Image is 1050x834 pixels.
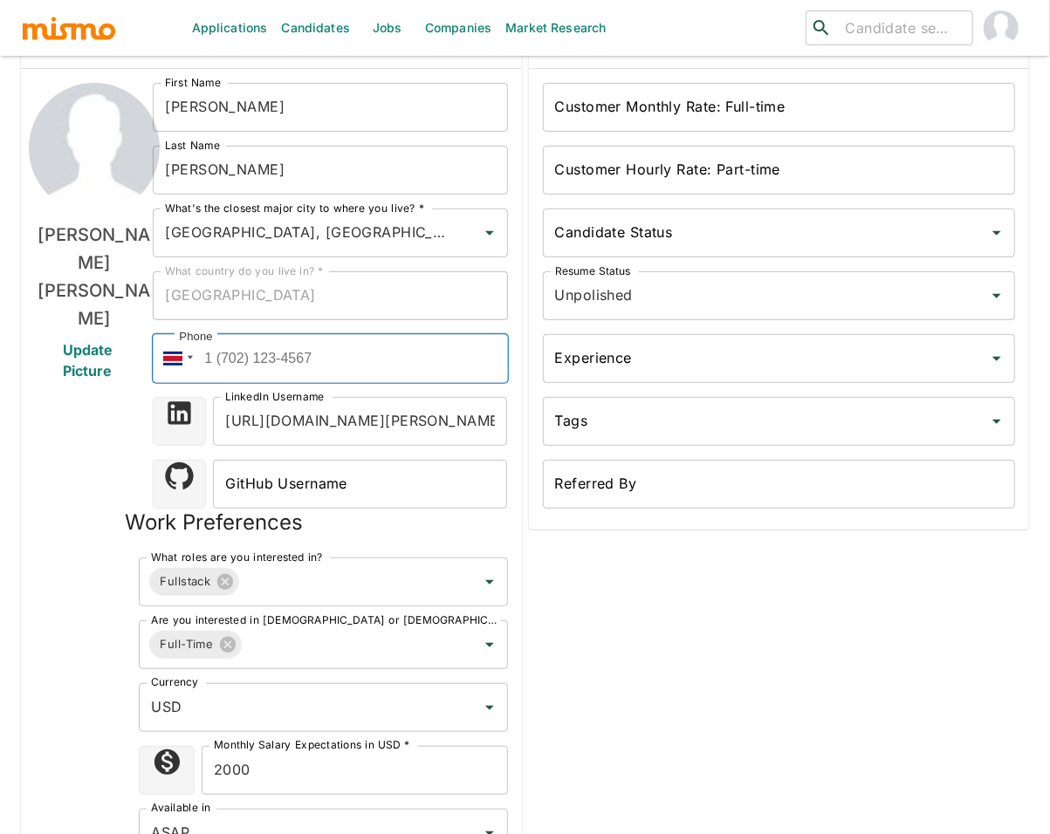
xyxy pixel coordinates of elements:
[21,15,117,41] img: logo
[29,83,160,214] img: Mauricio Muñoz
[839,16,965,40] input: Candidate search
[477,695,502,720] button: Open
[153,334,198,383] div: Costa Rica: + 506
[151,612,498,627] label: Are you interested in [DEMOGRAPHIC_DATA] or [DEMOGRAPHIC_DATA] work? *
[35,221,153,332] h6: [PERSON_NAME] [PERSON_NAME]
[985,221,1009,245] button: Open
[165,263,324,278] label: What country do you live in? *
[214,738,410,753] label: Monthly Salary Expectations in USD *
[165,75,221,90] label: First Name
[985,284,1009,308] button: Open
[165,138,220,153] label: Last Name
[984,10,1019,45] img: Carmen Vilachá
[151,675,198,690] label: Currency
[555,263,631,278] label: Resume Status
[477,570,502,594] button: Open
[985,346,1009,371] button: Open
[225,389,325,404] label: LinkedIn Username
[149,634,223,654] span: Full-Time
[149,568,239,596] div: Fullstack
[985,409,1009,434] button: Open
[175,328,216,345] div: Phone
[477,632,502,657] button: Open
[125,509,303,537] h5: Work Preferences
[477,221,502,245] button: Open
[151,801,210,816] label: Available in
[165,201,424,215] label: What's the closest major city to where you live? *
[153,334,507,383] input: 1 (702) 123-4567
[149,631,242,659] div: Full-Time
[151,550,323,564] label: What roles are you interested in?
[149,571,221,591] span: Fullstack
[42,339,146,381] span: Update Picture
